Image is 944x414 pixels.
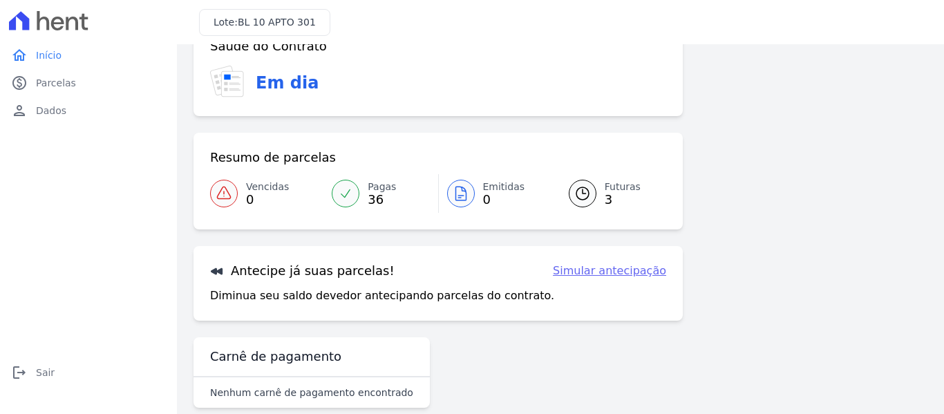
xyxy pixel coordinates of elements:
span: 0 [483,194,525,205]
span: BL 10 APTO 301 [238,17,316,28]
span: 3 [605,194,641,205]
h3: Carnê de pagamento [210,348,341,365]
span: Sair [36,366,55,379]
a: Simular antecipação [553,263,666,279]
h3: Em dia [256,70,319,95]
span: Dados [36,104,66,117]
i: paid [11,75,28,91]
p: Nenhum carnê de pagamento encontrado [210,386,413,399]
span: Vencidas [246,180,289,194]
span: 36 [368,194,396,205]
span: Parcelas [36,76,76,90]
a: Futuras 3 [552,174,666,213]
span: Emitidas [483,180,525,194]
a: personDados [6,97,171,124]
h3: Saúde do Contrato [210,38,327,55]
i: home [11,47,28,64]
a: Pagas 36 [323,174,437,213]
h3: Lote: [214,15,316,30]
a: paidParcelas [6,69,171,97]
p: Diminua seu saldo devedor antecipando parcelas do contrato. [210,288,554,304]
a: homeInício [6,41,171,69]
span: 0 [246,194,289,205]
span: Futuras [605,180,641,194]
span: Pagas [368,180,396,194]
span: Início [36,48,62,62]
h3: Antecipe já suas parcelas! [210,263,395,279]
a: Emitidas 0 [439,174,552,213]
h3: Resumo de parcelas [210,149,336,166]
a: logoutSair [6,359,171,386]
i: person [11,102,28,119]
i: logout [11,364,28,381]
a: Vencidas 0 [210,174,323,213]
